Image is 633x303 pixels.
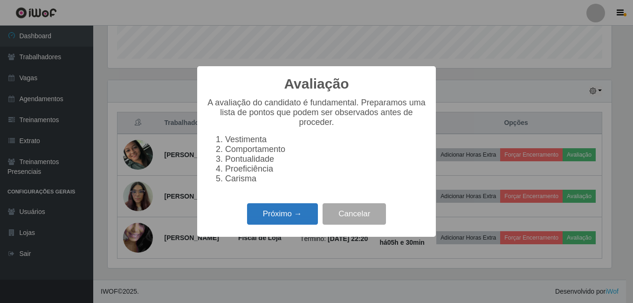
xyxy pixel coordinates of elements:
[225,164,427,174] li: Proeficiência
[323,203,386,225] button: Cancelar
[225,145,427,154] li: Comportamento
[225,135,427,145] li: Vestimenta
[225,154,427,164] li: Pontualidade
[206,98,427,127] p: A avaliação do candidato é fundamental. Preparamos uma lista de pontos que podem ser observados a...
[247,203,318,225] button: Próximo →
[284,76,349,92] h2: Avaliação
[225,174,427,184] li: Carisma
